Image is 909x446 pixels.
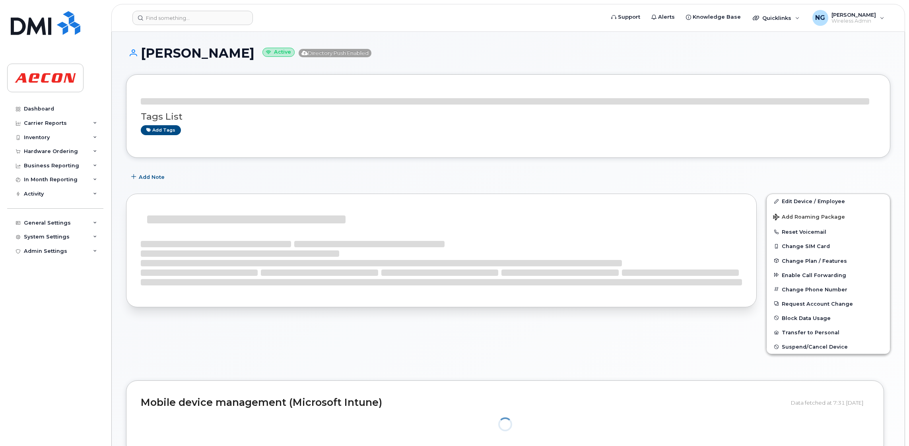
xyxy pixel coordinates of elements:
[782,258,847,264] span: Change Plan / Features
[767,194,890,208] a: Edit Device / Employee
[299,49,371,57] span: Directory Push Enabled
[791,395,869,410] div: Data fetched at 7:31 [DATE]
[782,272,846,278] span: Enable Call Forwarding
[767,239,890,253] button: Change SIM Card
[767,282,890,297] button: Change Phone Number
[773,214,845,221] span: Add Roaming Package
[767,339,890,354] button: Suspend/Cancel Device
[262,48,295,57] small: Active
[767,325,890,339] button: Transfer to Personal
[141,397,785,408] h2: Mobile device management (Microsoft Intune)
[126,46,890,60] h1: [PERSON_NAME]
[782,344,848,350] span: Suspend/Cancel Device
[126,170,171,184] button: Add Note
[767,311,890,325] button: Block Data Usage
[767,254,890,268] button: Change Plan / Features
[141,125,181,135] a: Add tags
[767,208,890,225] button: Add Roaming Package
[767,225,890,239] button: Reset Voicemail
[141,112,876,122] h3: Tags List
[767,268,890,282] button: Enable Call Forwarding
[767,297,890,311] button: Request Account Change
[139,173,165,181] span: Add Note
